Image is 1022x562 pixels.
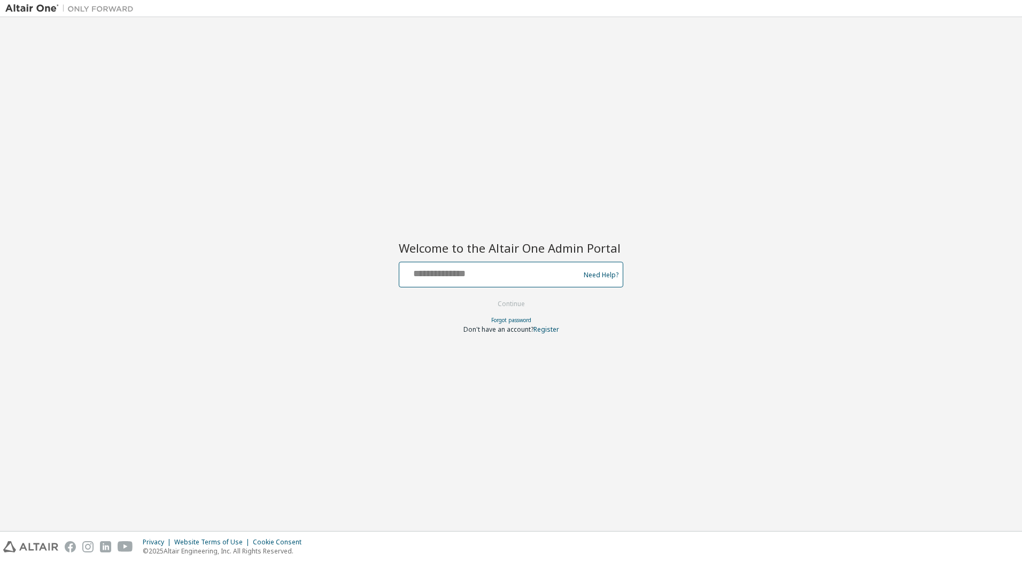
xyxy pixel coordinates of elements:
span: Don't have an account? [463,325,533,334]
div: Website Terms of Use [174,538,253,547]
img: youtube.svg [118,541,133,552]
img: instagram.svg [82,541,94,552]
div: Privacy [143,538,174,547]
div: Cookie Consent [253,538,308,547]
img: facebook.svg [65,541,76,552]
h2: Welcome to the Altair One Admin Portal [399,240,623,255]
img: altair_logo.svg [3,541,58,552]
a: Forgot password [491,316,531,324]
a: Register [533,325,559,334]
img: Altair One [5,3,139,14]
img: linkedin.svg [100,541,111,552]
p: © 2025 Altair Engineering, Inc. All Rights Reserved. [143,547,308,556]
